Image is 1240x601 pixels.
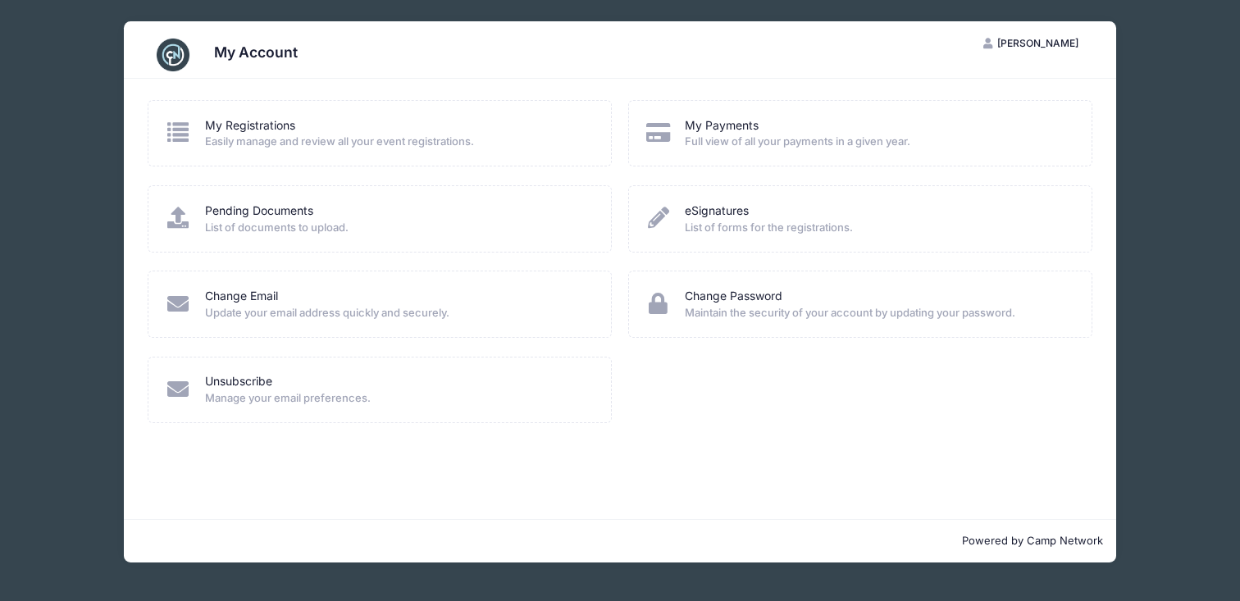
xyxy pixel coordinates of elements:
span: Full view of all your payments in a given year. [685,134,1070,150]
img: CampNetwork [157,39,189,71]
span: [PERSON_NAME] [997,37,1078,49]
span: Update your email address quickly and securely. [205,305,590,321]
span: Maintain the security of your account by updating your password. [685,305,1070,321]
a: eSignatures [685,203,749,220]
a: Change Password [685,288,782,305]
span: Easily manage and review all your event registrations. [205,134,590,150]
p: Powered by Camp Network [137,533,1103,549]
button: [PERSON_NAME] [969,30,1092,57]
span: List of forms for the registrations. [685,220,1070,236]
a: Unsubscribe [205,373,272,390]
a: Change Email [205,288,278,305]
span: Manage your email preferences. [205,390,590,407]
a: My Registrations [205,117,295,134]
h3: My Account [214,43,298,61]
span: List of documents to upload. [205,220,590,236]
a: My Payments [685,117,759,134]
a: Pending Documents [205,203,313,220]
